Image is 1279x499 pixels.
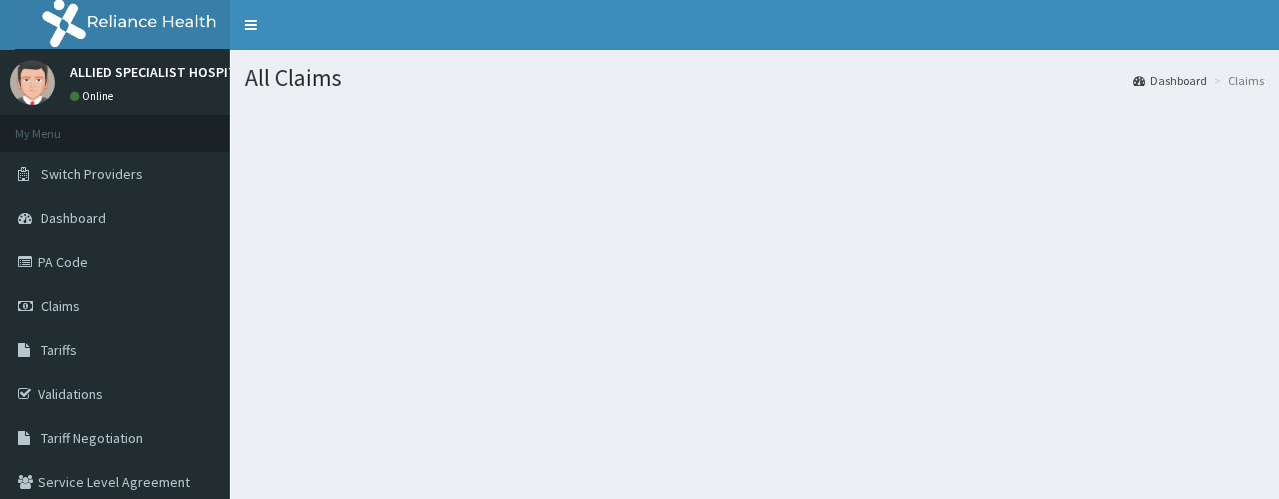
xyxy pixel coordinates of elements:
[41,209,106,227] span: Dashboard
[1209,72,1264,89] li: Claims
[41,341,77,359] span: Tariffs
[245,65,1264,91] h1: All Claims
[10,60,55,105] img: User Image
[41,165,143,183] span: Switch Providers
[41,297,80,315] span: Claims
[1133,72,1207,89] a: Dashboard
[70,89,118,103] a: Online
[70,65,251,79] p: ALLIED SPECIALIST HOSPITAL
[41,429,143,447] span: Tariff Negotiation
